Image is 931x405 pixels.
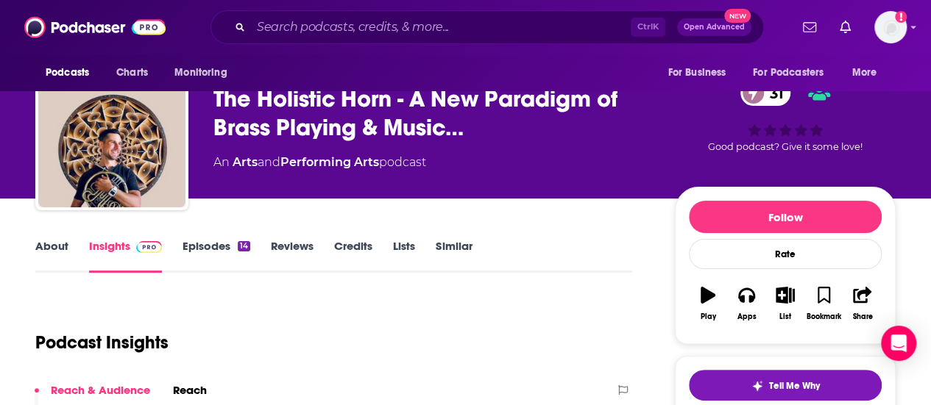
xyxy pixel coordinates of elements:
img: Podchaser Pro [136,241,162,253]
span: More [852,62,877,83]
button: Follow [689,201,882,233]
img: Podchaser - Follow, Share and Rate Podcasts [24,13,166,41]
span: New [724,9,751,23]
span: Good podcast? Give it some love! [708,141,863,152]
img: The Holistic Horn - A New Paradigm of Brass Playing & Musical Mastery [38,60,185,207]
p: Reach & Audience [51,383,150,397]
a: InsightsPodchaser Pro [89,239,162,273]
span: Tell Me Why [769,380,820,392]
span: Charts [116,62,148,83]
div: Share [852,312,872,321]
button: Show profile menu [874,11,907,43]
input: Search podcasts, credits, & more... [251,15,631,39]
button: open menu [842,59,896,87]
div: Play [701,312,716,321]
div: List [779,312,791,321]
div: An podcast [213,154,426,171]
a: Charts [107,59,157,87]
a: Performing Arts [280,155,379,169]
button: Bookmark [804,277,843,330]
span: Monitoring [174,62,227,83]
button: tell me why sparkleTell Me Why [689,370,882,401]
img: tell me why sparkle [751,380,763,392]
span: Open Advanced [684,24,745,31]
div: Bookmark [807,312,841,321]
span: 31 [755,80,791,106]
a: 31 [740,80,791,106]
button: open menu [743,59,845,87]
button: Share [843,277,882,330]
a: About [35,239,68,273]
span: Podcasts [46,62,89,83]
img: User Profile [874,11,907,43]
a: Arts [233,155,258,169]
a: Reviews [271,239,314,273]
a: Lists [393,239,415,273]
div: 31Good podcast? Give it some love! [675,71,896,162]
span: and [258,155,280,169]
div: Apps [737,312,757,321]
div: Search podcasts, credits, & more... [210,10,764,44]
a: Episodes14 [183,239,250,273]
a: Show notifications dropdown [834,15,857,40]
h1: Podcast Insights [35,331,169,354]
div: 14 [238,241,250,251]
svg: Add a profile image [895,11,907,23]
button: List [766,277,804,330]
a: Show notifications dropdown [797,15,822,40]
a: Credits [334,239,372,273]
button: open menu [35,59,108,87]
div: Open Intercom Messenger [881,326,916,361]
span: For Business [668,62,726,83]
button: open menu [657,59,744,87]
button: open menu [164,59,246,87]
button: Open AdvancedNew [677,18,751,36]
h2: Reach [173,383,207,397]
button: Play [689,277,727,330]
span: Ctrl K [631,18,665,37]
span: For Podcasters [753,62,824,83]
span: Logged in as mdekoning [874,11,907,43]
button: Apps [727,277,765,330]
div: Rate [689,239,882,269]
a: Similar [436,239,472,273]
